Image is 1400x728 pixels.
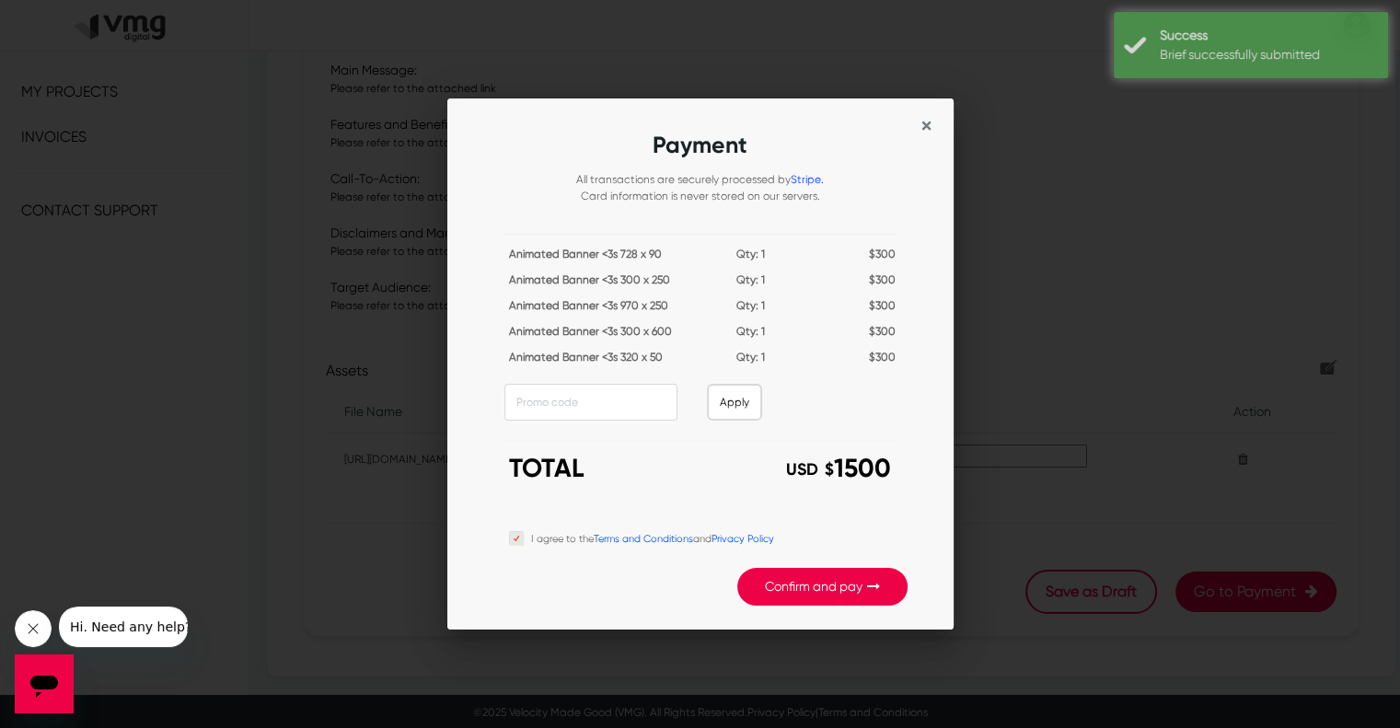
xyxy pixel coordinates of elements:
a: Stripe. [791,173,824,186]
div: 300 [799,323,896,349]
div: Animated Banner <3s 300 x 250 [509,272,702,297]
div: 300 [799,246,896,272]
div: All transactions are securely processed by Card information is never stored on our servers. [504,171,896,223]
div: Success [1160,26,1363,45]
span: × [921,113,931,139]
div: Qty: 1 [702,349,799,375]
a: Privacy Policy [712,533,774,545]
div: Animated Banner <3s 300 x 600 [509,323,702,349]
div: Animated Banner <3s 320 x 50 [509,349,702,375]
iframe: Button to launch messaging window [15,654,74,713]
div: Qty: 1 [702,297,799,323]
span: USD [786,460,818,480]
div: Qty: 1 [702,272,799,297]
h3: TOTAL [509,453,687,484]
div: 300 [799,349,896,375]
button: Apply [707,384,762,421]
span: $ [869,299,875,312]
span: $ [869,273,875,286]
a: Terms and Conditions [594,533,693,545]
label: I agree to the and [531,527,774,548]
iframe: Message from company [59,607,188,647]
div: Qty: 1 [702,246,799,272]
div: 300 [799,297,896,323]
h3: 1500 [714,453,892,484]
span: Hi. Need any help? [11,13,133,28]
div: Qty: 1 [702,323,799,349]
div: Animated Banner <3s 728 x 90 [509,246,702,272]
input: Promo code [504,384,677,421]
h2: Payment [504,128,896,172]
span: $ [869,351,875,364]
button: Close [921,115,931,137]
div: Brief successfully submitted [1160,45,1363,64]
span: $ [825,460,834,480]
iframe: Close message [15,610,52,647]
div: 300 [799,272,896,297]
button: Confirm and pay [737,568,908,606]
span: $ [869,325,875,338]
span: $ [869,248,875,260]
div: Animated Banner <3s 970 x 250 [509,297,702,323]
